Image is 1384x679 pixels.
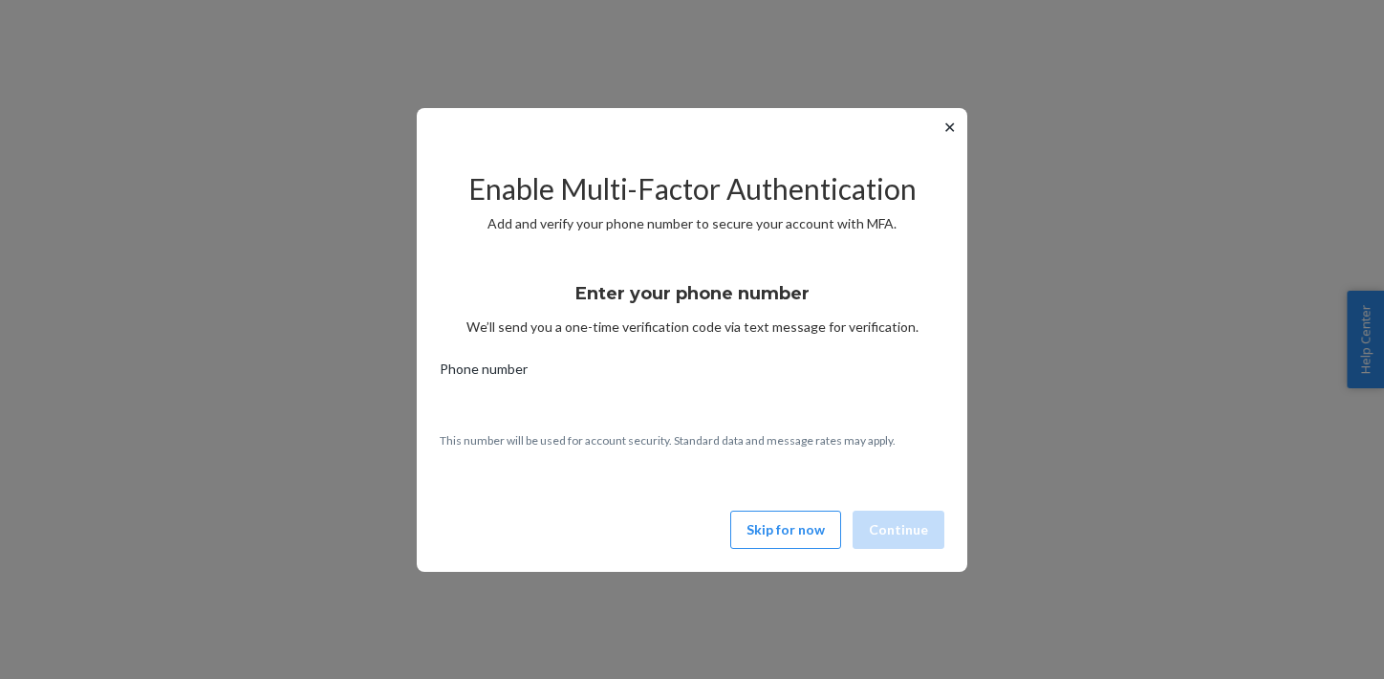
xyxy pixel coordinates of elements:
button: ✕ [940,116,960,139]
p: Add and verify your phone number to secure your account with MFA. [440,214,944,233]
p: This number will be used for account security. Standard data and message rates may apply. [440,432,944,449]
button: Continue [853,511,944,549]
span: Phone number [440,360,528,386]
h3: Enter your phone number [575,281,810,306]
h2: Enable Multi-Factor Authentication [440,173,944,205]
div: We’ll send you a one-time verification code via text message for verification. [440,266,944,337]
button: Skip for now [730,511,841,549]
